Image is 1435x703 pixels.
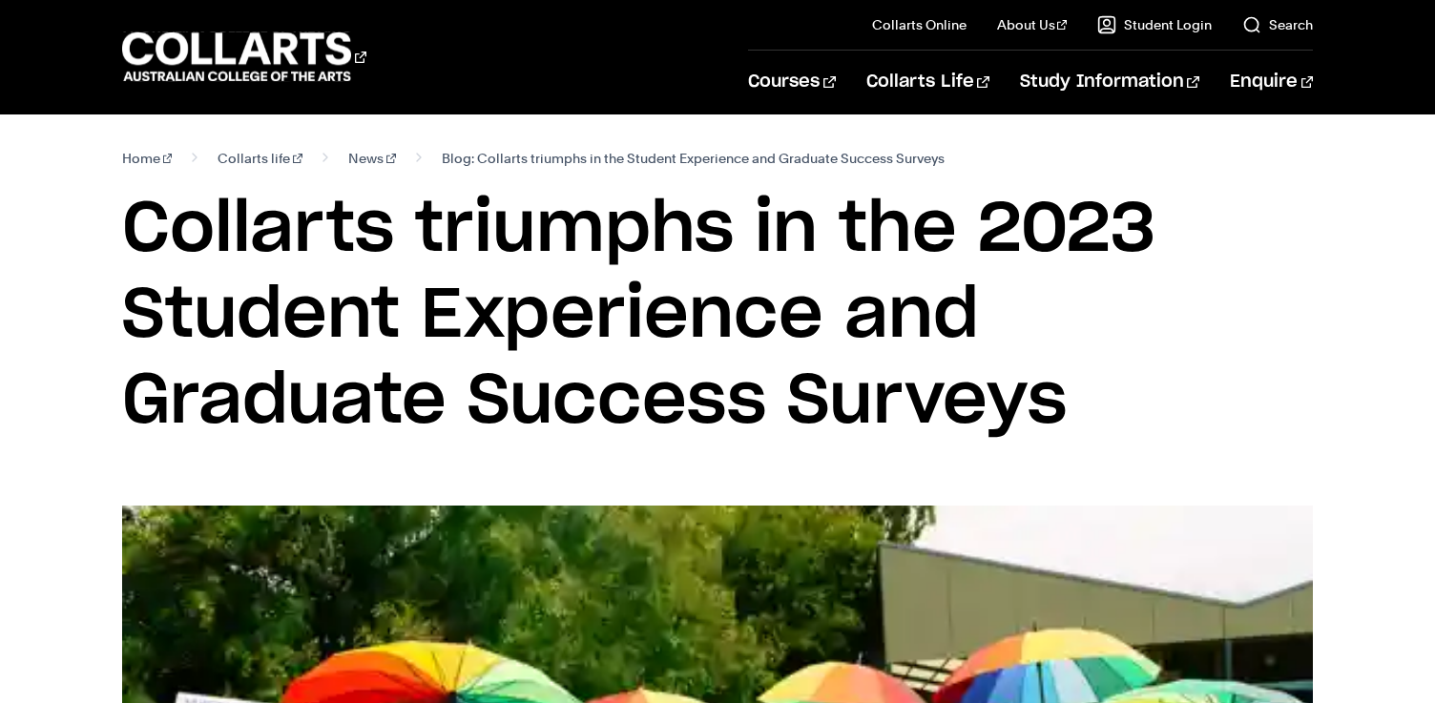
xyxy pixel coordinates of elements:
a: Collarts Life [866,51,989,114]
a: Courses [748,51,835,114]
a: Collarts Online [872,15,967,34]
a: About Us [997,15,1068,34]
span: Blog: Collarts triumphs in the Student Experience and Graduate Success Surveys [442,145,945,172]
a: Student Login [1097,15,1212,34]
a: Collarts life [218,145,302,172]
a: Home [122,145,173,172]
div: Go to homepage [122,30,366,84]
a: Enquire [1230,51,1313,114]
a: News [348,145,396,172]
a: Search [1242,15,1313,34]
a: Study Information [1020,51,1199,114]
h1: Collarts triumphs in the 2023 Student Experience and Graduate Success Surveys [122,187,1313,445]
